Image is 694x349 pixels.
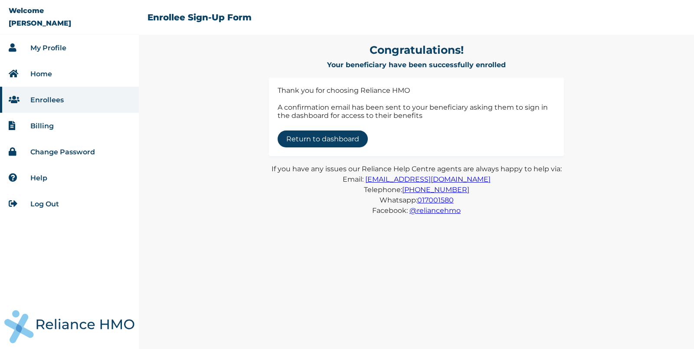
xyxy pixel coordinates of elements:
p: Telephone: [364,186,469,194]
img: RelianceHMO's Logo [4,310,134,343]
p: Facebook: [372,206,461,215]
p: Email: [343,175,491,183]
p: A confirmation email has been sent to your beneficiary asking them to sign in the dashboard for a... [278,103,555,120]
p: If you have any issues our Reliance Help Centre agents are always happy to help via: [272,165,562,173]
a: My Profile [30,44,66,52]
a: @reliancehmo [409,206,461,215]
strong: Your beneficiary have been successfully enrolled [327,61,506,69]
a: [EMAIL_ADDRESS][DOMAIN_NAME] [365,175,491,183]
a: Billing [30,122,54,130]
p: Thank you for choosing Reliance HMO [278,86,555,95]
p: Whatsapp: [380,196,454,204]
h2: Congratulations! [370,43,464,56]
p: [PERSON_NAME] [9,19,71,27]
a: Log Out [30,200,59,208]
p: Welcome [9,7,44,15]
a: [PHONE_NUMBER] [402,186,469,194]
a: Home [30,70,52,78]
a: Return to dashboard [278,130,368,147]
a: 017001580 [417,196,454,204]
a: Enrollees [30,96,64,104]
a: Change Password [30,148,95,156]
a: Help [30,174,47,182]
h2: Enrollee Sign-Up Form [147,12,252,23]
